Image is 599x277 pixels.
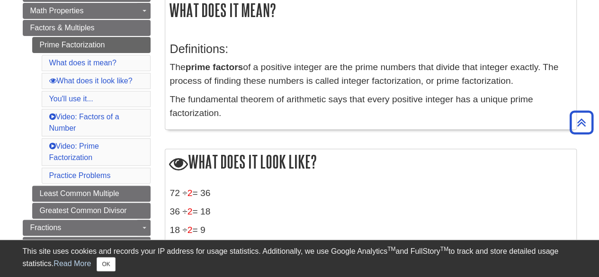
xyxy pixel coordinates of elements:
a: Prime Factorization [32,37,151,53]
h3: Definitions: [170,42,572,56]
a: Decimals [23,237,151,253]
a: Video: Prime Factorization [49,142,99,161]
span: Factors & Multiples [30,24,95,32]
p: 72 ÷ = 36 [170,187,572,200]
a: Factors & Multiples [23,20,151,36]
sup: TM [440,246,448,252]
div: This site uses cookies and records your IP address for usage statistics. Additionally, we use Goo... [23,246,577,271]
span: 2 [188,188,193,198]
span: Fractions [30,223,62,232]
a: Practice Problems [49,171,111,179]
span: Math Properties [30,7,84,15]
a: You'll use it... [49,95,93,103]
a: Read More [54,259,91,268]
button: Close [97,257,115,271]
p: The of a positive integer are the prime numbers that divide that integer exactly. The process of ... [170,61,572,88]
a: Greatest Common Divisor [32,203,151,219]
p: 18 ÷ = 9 [170,223,572,237]
a: Video: Factors of a Number [49,113,119,132]
a: Math Properties [23,3,151,19]
a: Least Common Multiple [32,186,151,202]
sup: TM [387,246,395,252]
p: 36 ÷ = 18 [170,205,572,219]
h2: What does it look like? [165,149,576,176]
p: The fundamental theorem of arithmetic says that every positive integer has a unique prime factori... [170,93,572,120]
a: Back to Top [566,116,597,129]
a: What does it mean? [49,59,116,67]
a: What does it look like? [49,77,133,85]
span: 2 [188,206,193,216]
span: 2 [188,225,193,235]
a: Fractions [23,220,151,236]
strong: prime factors [186,62,243,72]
